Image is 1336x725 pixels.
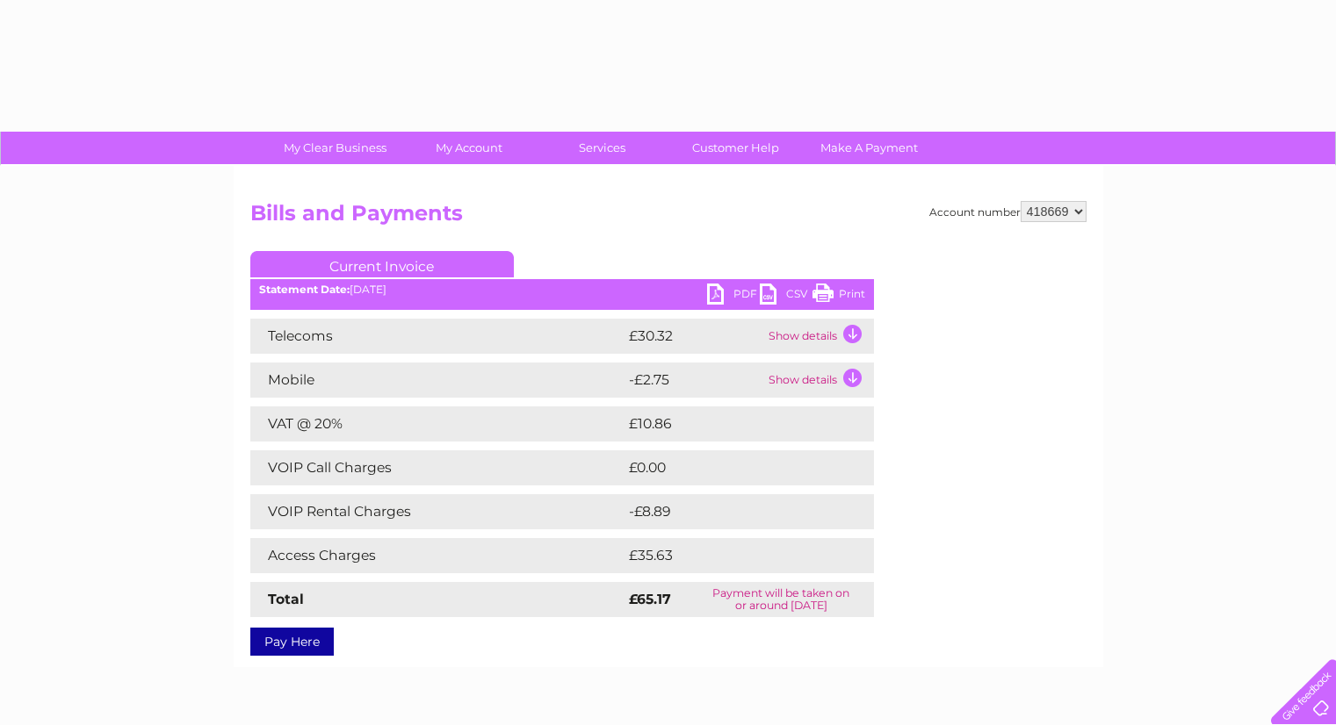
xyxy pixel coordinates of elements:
td: £0.00 [625,450,834,485]
div: [DATE] [250,284,874,296]
strong: £65.17 [629,591,671,607]
a: Services [530,132,675,164]
a: Customer Help [663,132,808,164]
td: Show details [764,319,874,354]
td: Show details [764,362,874,398]
b: Statement Date: [259,283,350,296]
a: PDF [707,284,760,309]
h2: Bills and Payments [250,201,1087,234]
td: £10.86 [625,406,838,441]
td: Mobile [250,362,625,398]
td: -£2.75 [625,362,764,398]
div: Account number [929,201,1087,222]
a: Pay Here [250,628,334,656]
td: Telecoms [250,319,625,354]
td: £35.63 [625,538,838,573]
td: Access Charges [250,538,625,573]
a: Current Invoice [250,251,514,277]
a: CSV [760,284,812,309]
td: £30.32 [625,319,764,354]
td: Payment will be taken on or around [DATE] [689,582,873,617]
td: VOIP Call Charges [250,450,625,485]
a: My Clear Business [263,132,408,164]
td: VOIP Rental Charges [250,494,625,529]
a: Make A Payment [797,132,942,164]
td: VAT @ 20% [250,406,625,441]
strong: Total [268,591,304,607]
a: Print [812,284,865,309]
td: -£8.89 [625,494,837,529]
a: My Account [396,132,541,164]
